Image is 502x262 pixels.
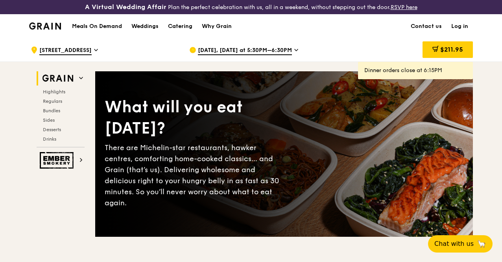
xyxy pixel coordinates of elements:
a: RSVP here [391,4,417,11]
span: Bundles [43,108,60,113]
h3: A Virtual Wedding Affair [85,3,166,11]
span: Desserts [43,127,61,132]
div: There are Michelin-star restaurants, hawker centres, comforting home-cooked classics… and Grain (... [105,142,284,208]
h1: Meals On Demand [72,22,122,30]
div: Dinner orders close at 6:15PM [364,67,467,74]
a: GrainGrain [29,14,61,37]
div: Catering [168,15,192,38]
span: Regulars [43,98,62,104]
span: Sides [43,117,55,123]
a: Log in [447,15,473,38]
img: Ember Smokery web logo [40,152,76,169]
div: Why Grain [202,15,232,38]
span: Drinks [43,136,56,142]
a: Contact us [406,15,447,38]
span: Highlights [43,89,65,95]
a: Why Grain [197,15,236,38]
div: Weddings [131,15,159,38]
img: Grain web logo [40,71,76,85]
a: Catering [163,15,197,38]
a: Weddings [127,15,163,38]
span: [STREET_ADDRESS] [39,46,92,55]
button: Chat with us🦙 [428,235,493,253]
span: [DATE], [DATE] at 5:30PM–6:30PM [198,46,292,55]
div: What will you eat [DATE]? [105,97,284,139]
img: Grain [29,22,61,30]
span: 🦙 [477,239,486,249]
span: Chat with us [434,239,474,249]
div: Plan the perfect celebration with us, all in a weekend, without stepping out the door. [84,3,419,11]
span: $211.95 [440,46,463,53]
